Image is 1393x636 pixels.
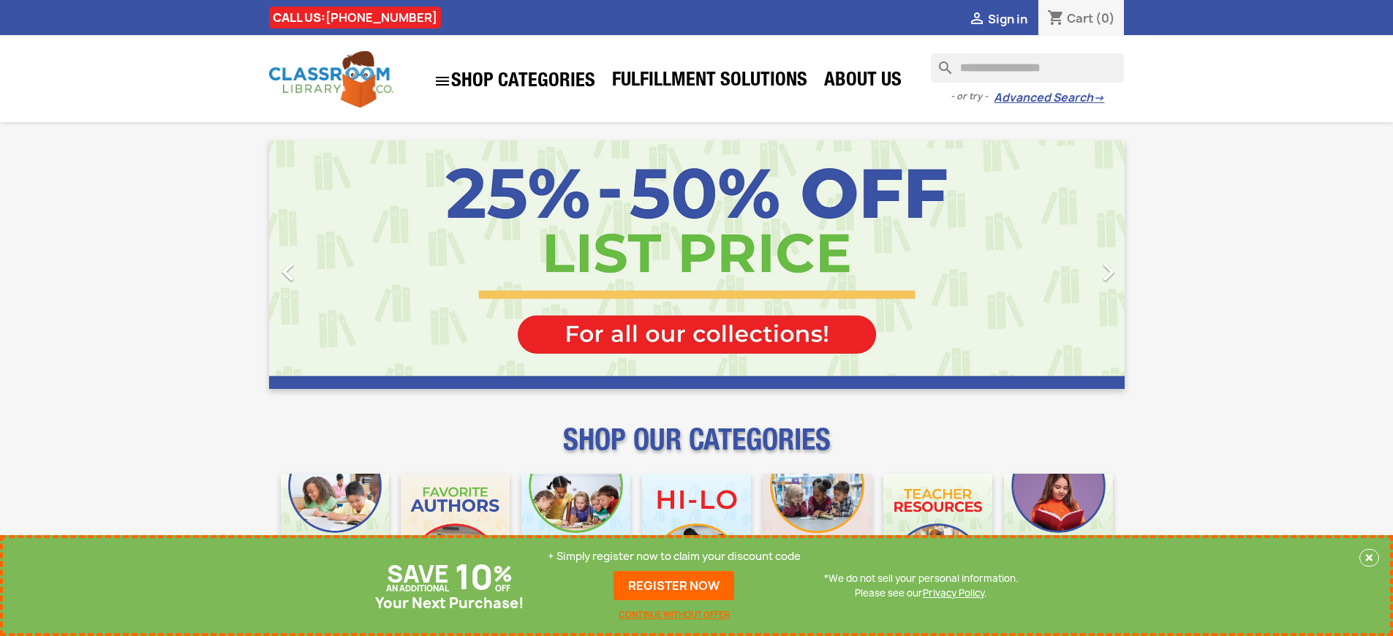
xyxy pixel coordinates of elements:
img: CLC_Fiction_Nonfiction_Mobile.jpg [763,474,872,583]
i:  [270,254,306,290]
i:  [968,11,986,29]
img: CLC_Phonics_And_Decodables_Mobile.jpg [521,474,630,583]
img: Classroom Library Company [269,51,393,107]
ul: Carousel container [269,140,1125,389]
i: shopping_cart [1047,10,1065,28]
img: CLC_HiLo_Mobile.jpg [642,474,751,583]
i: search [931,53,948,71]
img: CLC_Dyslexia_Mobile.jpg [1004,474,1113,583]
a: Next [996,140,1125,389]
img: CLC_Teacher_Resources_Mobile.jpg [883,474,992,583]
img: CLC_Favorite_Authors_Mobile.jpg [401,474,510,583]
input: Search [931,53,1124,83]
span: Cart [1067,10,1093,26]
p: SHOP OUR CATEGORIES [269,436,1125,462]
a: Fulfillment Solutions [605,67,815,96]
span: → [1093,91,1104,105]
span: Sign in [988,11,1027,27]
div: CALL US: [269,7,441,29]
a: Previous [269,140,398,389]
a: Advanced Search→ [994,91,1104,105]
i:  [1090,254,1127,290]
span: - or try - [951,89,994,104]
img: CLC_Bulk_Mobile.jpg [281,474,390,583]
a: SHOP CATEGORIES [426,65,603,97]
span: (0) [1095,10,1115,26]
a: [PHONE_NUMBER] [325,10,437,26]
a:  Sign in [968,11,1027,27]
i:  [434,72,451,90]
a: About Us [817,67,909,96]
